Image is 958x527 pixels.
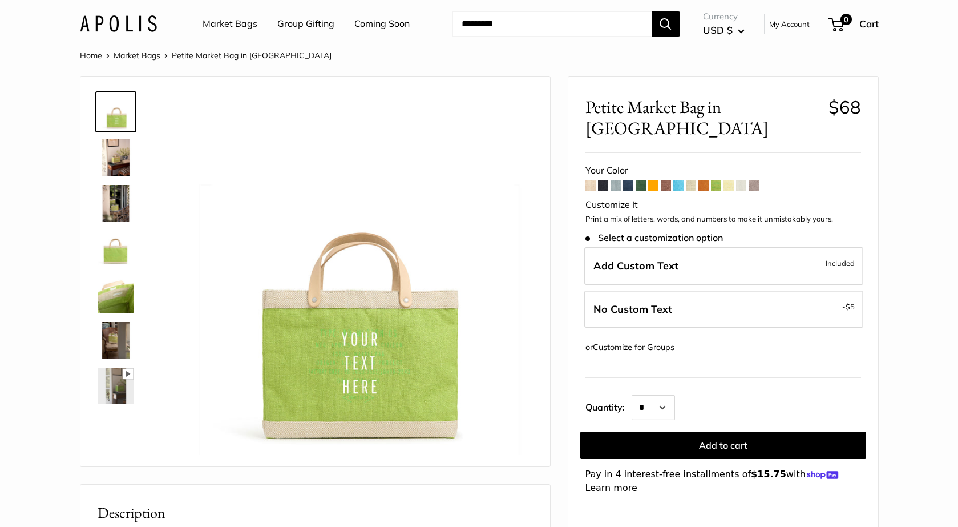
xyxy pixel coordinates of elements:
[95,365,136,407] a: Petite Market Bag in Chartreuse
[98,368,134,404] img: Petite Market Bag in Chartreuse
[354,15,410,33] a: Coming Soon
[830,15,879,33] a: 0 Cart
[203,15,257,33] a: Market Bags
[277,15,334,33] a: Group Gifting
[114,50,160,61] a: Market Bags
[95,183,136,224] a: Petite Market Bag in Chartreuse
[98,139,134,176] img: Petite Market Bag in Chartreuse
[80,50,102,61] a: Home
[842,300,855,313] span: -
[98,185,134,222] img: Petite Market Bag in Chartreuse
[95,137,136,178] a: Petite Market Bag in Chartreuse
[703,21,745,39] button: USD $
[98,231,134,267] img: Petite Market Bag in Chartreuse
[172,50,332,61] span: Petite Market Bag in [GEOGRAPHIC_DATA]
[593,259,678,272] span: Add Custom Text
[652,11,680,37] button: Search
[452,11,652,37] input: Search...
[584,291,863,328] label: Leave Blank
[846,302,855,311] span: $5
[585,392,632,420] label: Quantity:
[80,48,332,63] nav: Breadcrumb
[95,228,136,269] a: Petite Market Bag in Chartreuse
[859,18,879,30] span: Cart
[769,17,810,31] a: My Account
[826,256,855,270] span: Included
[98,276,134,313] img: Petite Market Bag in Chartreuse
[95,320,136,361] a: Petite Market Bag in Chartreuse
[703,9,745,25] span: Currency
[95,91,136,132] a: Petite Market Bag in Chartreuse
[840,14,851,25] span: 0
[585,196,861,214] div: Customize It
[80,15,157,32] img: Apolis
[98,502,533,524] h2: Description
[585,340,674,355] div: or
[98,94,134,130] img: Petite Market Bag in Chartreuse
[585,162,861,179] div: Your Color
[585,96,820,139] span: Petite Market Bag in [GEOGRAPHIC_DATA]
[584,247,863,285] label: Add Custom Text
[580,432,866,459] button: Add to cart
[828,96,861,118] span: $68
[98,322,134,359] img: Petite Market Bag in Chartreuse
[593,303,672,316] span: No Custom Text
[95,274,136,315] a: Petite Market Bag in Chartreuse
[172,94,533,455] img: Petite Market Bag in Chartreuse
[585,232,723,243] span: Select a customization option
[585,214,861,225] p: Print a mix of letters, words, and numbers to make it unmistakably yours.
[703,24,733,36] span: USD $
[593,342,674,352] a: Customize for Groups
